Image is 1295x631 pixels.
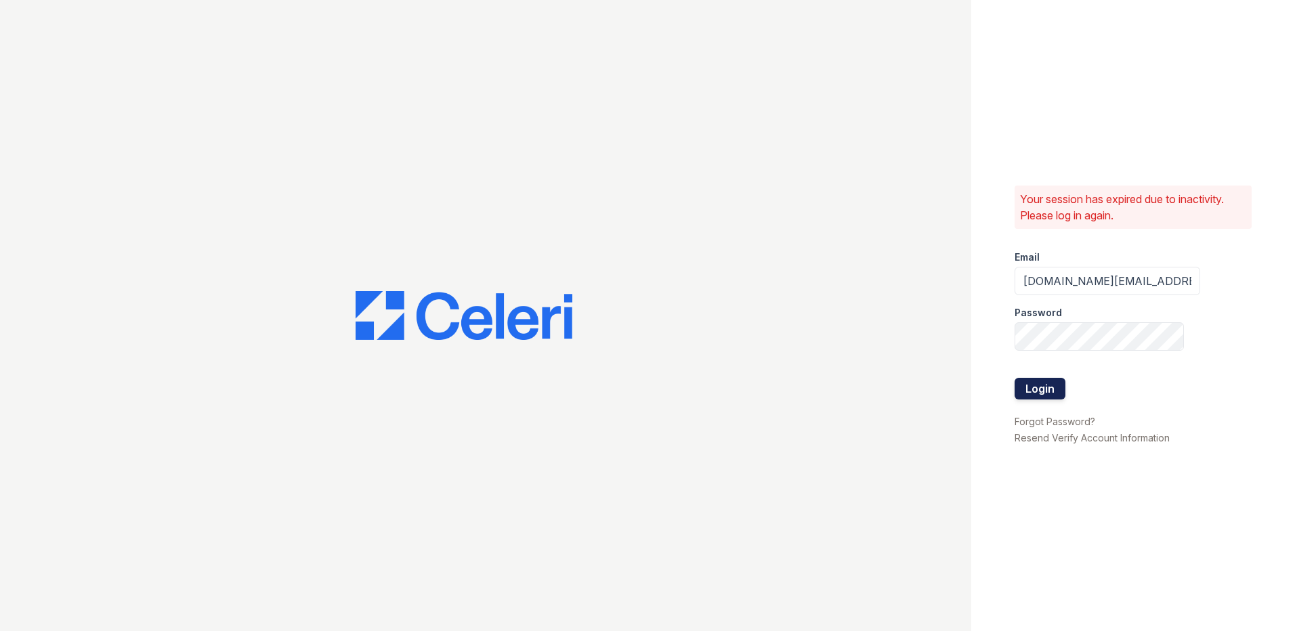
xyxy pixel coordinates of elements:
[1015,306,1062,320] label: Password
[356,291,572,340] img: CE_Logo_Blue-a8612792a0a2168367f1c8372b55b34899dd931a85d93a1a3d3e32e68fde9ad4.png
[1015,432,1170,443] a: Resend Verify Account Information
[1015,251,1040,264] label: Email
[1015,378,1065,399] button: Login
[1015,416,1095,427] a: Forgot Password?
[1020,191,1246,223] p: Your session has expired due to inactivity. Please log in again.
